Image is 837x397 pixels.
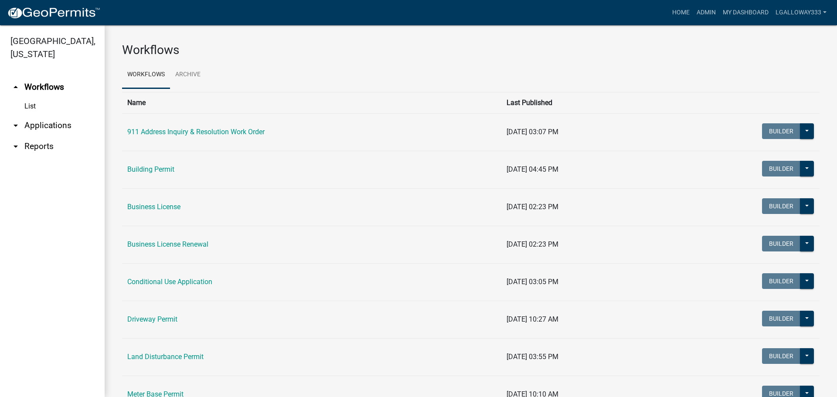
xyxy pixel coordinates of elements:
[122,92,501,113] th: Name
[127,278,212,286] a: Conditional Use Application
[170,61,206,89] a: Archive
[762,348,800,364] button: Builder
[762,273,800,289] button: Builder
[762,123,800,139] button: Builder
[762,198,800,214] button: Builder
[669,4,693,21] a: Home
[507,278,558,286] span: [DATE] 03:05 PM
[762,236,800,251] button: Builder
[127,128,265,136] a: 911 Address Inquiry & Resolution Work Order
[762,311,800,326] button: Builder
[762,161,800,176] button: Builder
[122,43,820,58] h3: Workflows
[127,165,174,173] a: Building Permit
[507,353,558,361] span: [DATE] 03:55 PM
[122,61,170,89] a: Workflows
[507,128,558,136] span: [DATE] 03:07 PM
[127,203,180,211] a: Business License
[127,240,208,248] a: Business License Renewal
[507,203,558,211] span: [DATE] 02:23 PM
[10,82,21,92] i: arrow_drop_up
[772,4,830,21] a: lgalloway333
[127,315,177,323] a: Driveway Permit
[507,240,558,248] span: [DATE] 02:23 PM
[507,165,558,173] span: [DATE] 04:45 PM
[10,141,21,152] i: arrow_drop_down
[127,353,204,361] a: Land Disturbance Permit
[719,4,772,21] a: My Dashboard
[693,4,719,21] a: Admin
[10,120,21,131] i: arrow_drop_down
[501,92,660,113] th: Last Published
[507,315,558,323] span: [DATE] 10:27 AM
